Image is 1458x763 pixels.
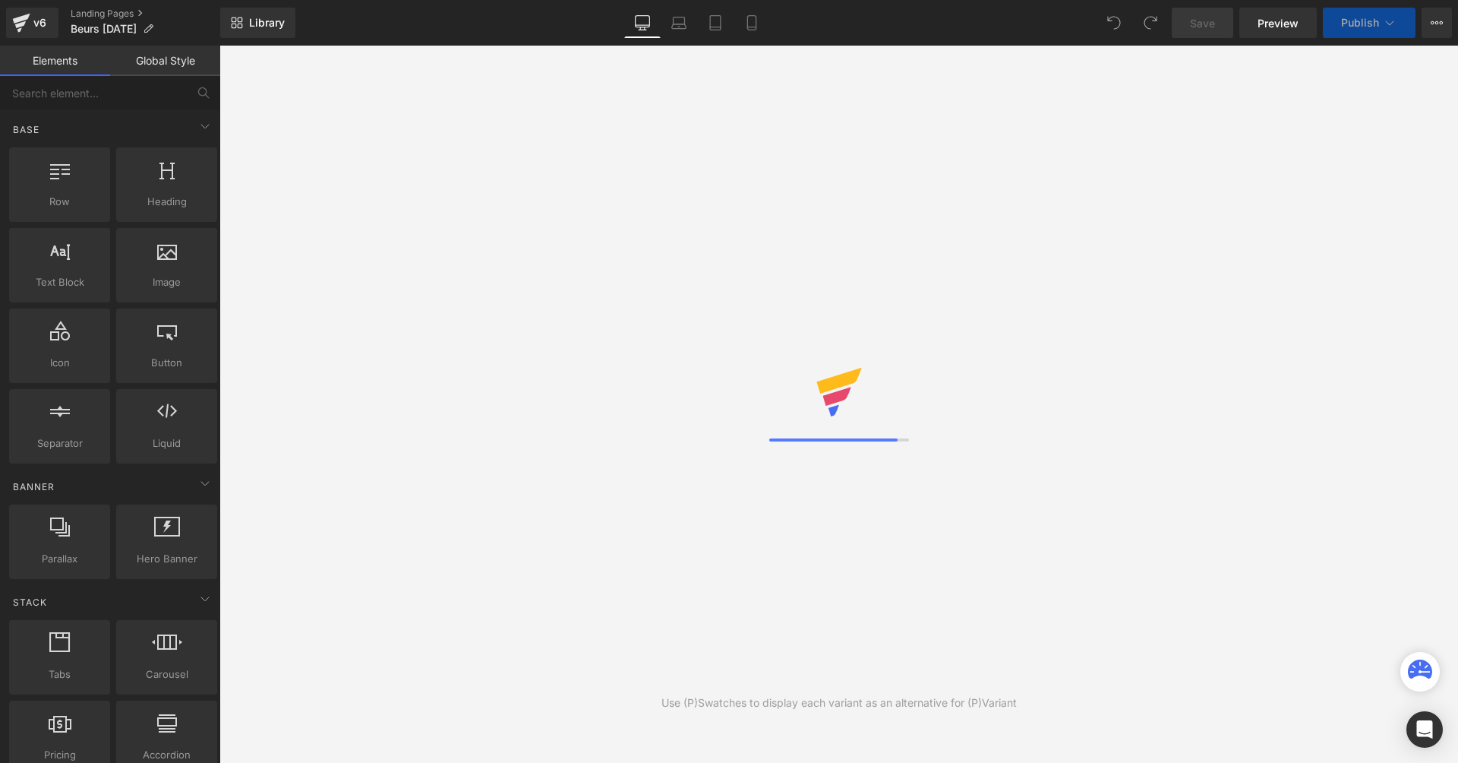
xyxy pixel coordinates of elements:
span: Icon [14,355,106,371]
div: v6 [30,13,49,33]
span: Base [11,122,41,137]
span: Parallax [14,551,106,567]
button: Redo [1135,8,1166,38]
a: Mobile [734,8,770,38]
span: Image [121,274,213,290]
span: Heading [121,194,213,210]
span: Preview [1258,15,1299,31]
span: Stack [11,595,49,609]
span: Text Block [14,274,106,290]
a: Desktop [624,8,661,38]
span: Beurs [DATE] [71,23,137,35]
div: Use (P)Swatches to display each variant as an alternative for (P)Variant [661,695,1017,711]
a: v6 [6,8,58,38]
span: Publish [1341,17,1379,29]
span: Tabs [14,666,106,682]
span: Carousel [121,666,213,682]
span: Row [14,194,106,210]
span: Library [249,16,285,30]
a: New Library [220,8,295,38]
span: Banner [11,480,56,494]
span: Liquid [121,435,213,451]
button: Publish [1323,8,1415,38]
a: Landing Pages [71,8,220,20]
span: Button [121,355,213,371]
span: Pricing [14,747,106,763]
a: Global Style [110,46,220,76]
span: Accordion [121,747,213,763]
span: Save [1190,15,1215,31]
button: Undo [1099,8,1129,38]
a: Laptop [661,8,697,38]
span: Separator [14,435,106,451]
span: Hero Banner [121,551,213,567]
button: More [1422,8,1452,38]
a: Preview [1239,8,1317,38]
div: Open Intercom Messenger [1406,711,1443,748]
a: Tablet [697,8,734,38]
